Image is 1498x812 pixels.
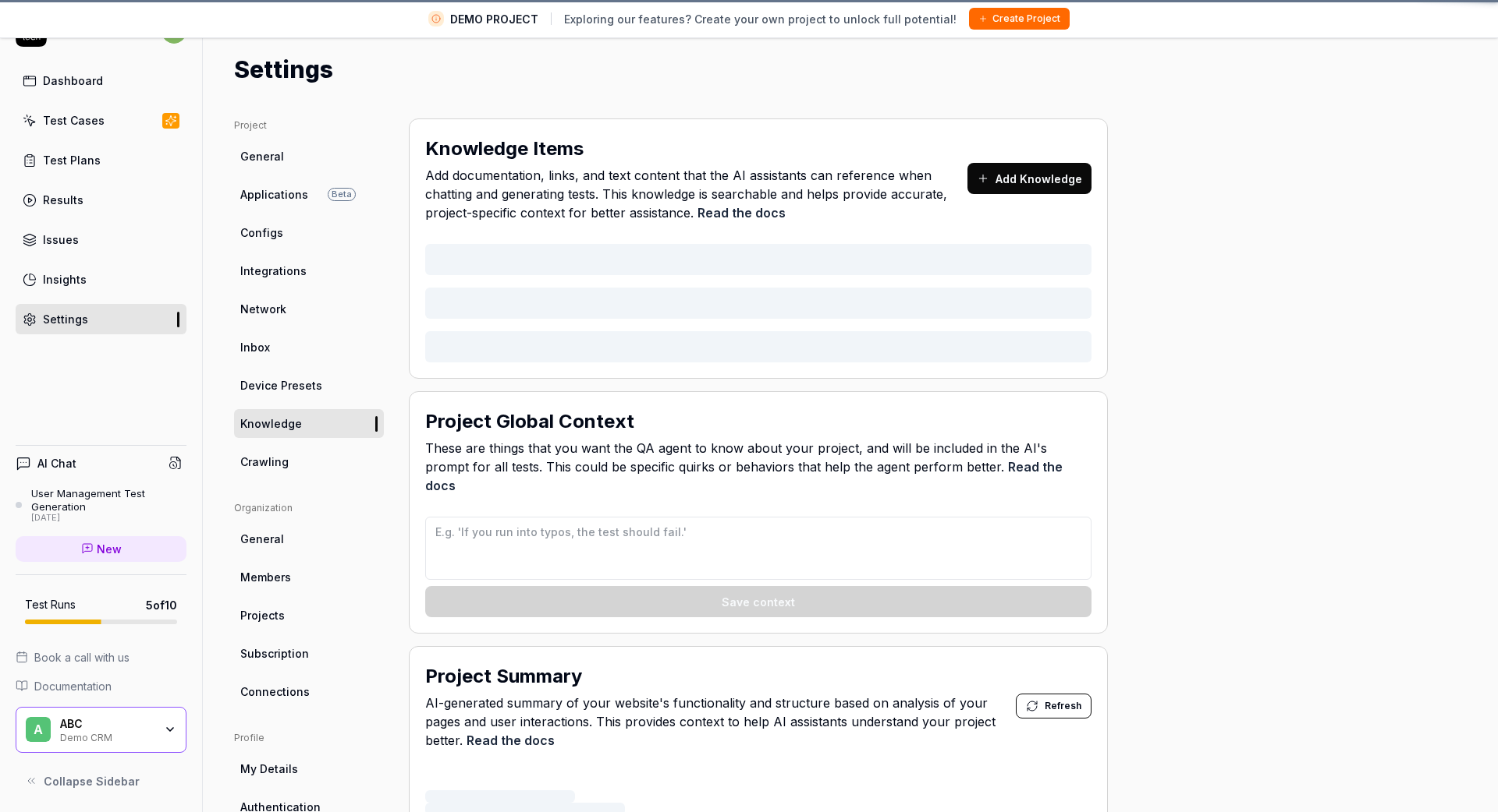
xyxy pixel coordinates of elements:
a: Read the docs [467,733,555,748]
h2: Knowledge Items [425,135,584,163]
span: Members [240,569,291,585]
span: Knowledge [240,415,302,432]
div: Dashboard [43,72,103,89]
a: Insights [16,264,186,295]
button: Add Knowledge [967,163,1092,194]
a: My Details [234,754,384,783]
span: General [240,531,284,547]
span: Applications [240,186,308,203]
span: Refresh [1045,699,1081,713]
div: User Management Test Generation [31,487,186,513]
span: Collapse Sidebar [44,773,140,789]
div: Test Plans [43,152,101,168]
a: Results [16,185,186,215]
a: General [234,142,384,171]
span: Inbox [240,339,270,355]
a: Test Plans [16,145,186,175]
span: Beta [328,188,356,201]
div: Settings [43,311,88,327]
a: Inbox [234,333,384,362]
a: Configs [234,218,384,247]
span: These are things that you want the QA agent to know about your project, and will be included in t... [425,439,1092,495]
span: 5 of 10 [146,597,177,613]
span: A [26,717,51,742]
button: Refresh [1016,694,1092,718]
div: Organization [234,501,384,515]
span: Network [240,301,286,317]
div: Demo CRM [60,730,154,743]
a: Test Cases [16,105,186,136]
span: Crawling [240,454,289,470]
span: New [97,541,122,557]
button: AABCDemo CRM [16,707,186,754]
div: Insights [43,271,87,288]
button: Save context [425,586,1092,617]
span: Subscription [240,645,309,662]
a: Device Presets [234,371,384,400]
a: Crawling [234,447,384,476]
a: New [16,536,186,562]
div: Results [43,192,83,208]
span: My Details [240,761,298,777]
div: ABC [60,717,154,731]
span: Integrations [240,263,307,279]
a: Book a call with us [16,649,186,665]
span: Device Presets [240,377,322,394]
div: [DATE] [31,513,186,524]
span: Configs [240,224,283,241]
a: Integrations [234,256,384,285]
a: User Management Test Generation[DATE] [16,487,186,523]
a: Connections [234,677,384,706]
button: Create Project [969,8,1070,30]
h2: Project Summary [425,662,582,690]
a: Network [234,295,384,323]
button: Collapse Sidebar [16,765,186,796]
div: Test Cases [43,112,105,129]
span: AI-generated summary of your website's functionality and structure based on analysis of your page... [425,694,1016,750]
a: Subscription [234,639,384,668]
h4: AI Chat [37,455,76,471]
div: Profile [234,731,384,745]
a: General [234,524,384,553]
span: Add documentation, links, and text content that the AI assistants can reference when chatting and... [425,166,967,222]
div: Project [234,118,384,132]
a: Projects [234,601,384,630]
span: Projects [240,607,285,623]
span: DEMO PROJECT [450,11,538,27]
a: Read the docs [698,205,786,221]
a: Settings [16,304,186,334]
span: General [240,148,284,164]
span: Connections [240,683,310,700]
h2: Project Global Context [425,408,634,436]
a: Issues [16,224,186,255]
span: Documentation [34,678,112,694]
a: Members [234,563,384,591]
a: Knowledge [234,409,384,438]
span: Book a call with us [34,649,130,665]
a: Dashboard [16,65,186,96]
a: Documentation [16,678,186,694]
h1: Settings [234,52,333,87]
h5: Test Runs [25,598,76,612]
a: ApplicationsBeta [234,180,384,209]
span: Exploring our features? Create your own project to unlock full potential! [564,11,957,27]
div: Issues [43,231,79,248]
